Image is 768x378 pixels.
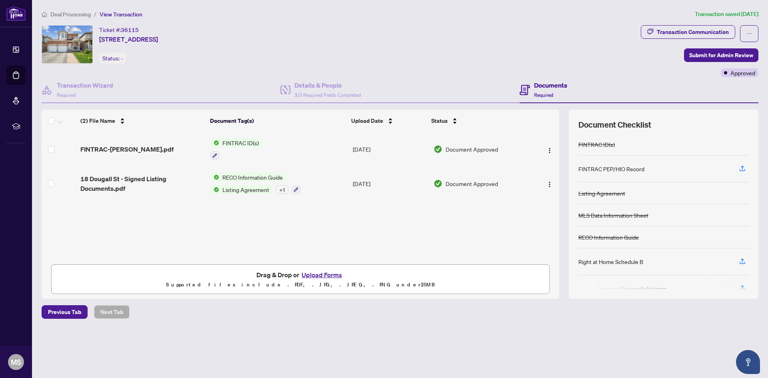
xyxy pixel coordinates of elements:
[99,53,126,64] div: Status:
[207,110,348,132] th: Document Tag(s)
[543,177,556,190] button: Logo
[210,173,300,194] button: Status IconRECO Information GuideStatus IconListing Agreement+1
[80,144,174,154] span: FINTRAC-[PERSON_NAME].pdf
[294,92,361,98] span: 3/3 Required Fields Completed
[684,48,758,62] button: Submit for Admin Review
[546,181,553,188] img: Logo
[210,185,219,194] img: Status Icon
[695,10,758,19] article: Transaction saved [DATE]
[6,6,26,21] img: logo
[210,138,262,160] button: Status IconFINTRAC ID(s)
[689,49,753,62] span: Submit for Admin Review
[350,166,430,201] td: [DATE]
[42,26,92,63] img: IMG-40732909_1.jpg
[219,138,262,147] span: FINTRAC ID(s)
[543,143,556,156] button: Logo
[121,55,123,62] span: -
[578,257,643,266] div: Right at Home Schedule B
[546,147,553,154] img: Logo
[351,116,383,125] span: Upload Date
[219,185,272,194] span: Listing Agreement
[57,92,76,98] span: Required
[99,25,139,34] div: Ticket #:
[348,110,428,132] th: Upload Date
[48,306,81,318] span: Previous Tab
[276,185,288,194] div: + 1
[94,305,130,319] button: Next Tab
[11,356,21,368] span: MS
[350,132,430,166] td: [DATE]
[446,179,498,188] span: Document Approved
[52,265,549,294] span: Drag & Drop orUpload FormsSupported files include .PDF, .JPG, .JPEG, .PNG under25MB
[294,80,361,90] h4: Details & People
[534,92,553,98] span: Required
[94,10,96,19] li: /
[42,12,47,17] span: home
[434,179,442,188] img: Document Status
[99,34,158,44] span: [STREET_ADDRESS]
[736,350,760,374] button: Open asap
[578,119,651,130] span: Document Checklist
[431,116,448,125] span: Status
[578,233,639,242] div: RECO Information Guide
[80,116,115,125] span: (2) File Name
[578,164,644,173] div: FINTRAC PEP/HIO Record
[100,11,142,18] span: View Transaction
[56,280,544,290] p: Supported files include .PDF, .JPG, .JPEG, .PNG under 25 MB
[121,26,139,34] span: 36115
[428,110,528,132] th: Status
[446,145,498,154] span: Document Approved
[434,145,442,154] img: Document Status
[219,173,286,182] span: RECO Information Guide
[746,31,752,36] span: ellipsis
[57,80,113,90] h4: Transaction Wizard
[730,68,755,77] span: Approved
[578,211,648,220] div: MLS Data Information Sheet
[641,25,735,39] button: Transaction Communication
[77,110,207,132] th: (2) File Name
[210,138,219,147] img: Status Icon
[299,270,344,280] button: Upload Forms
[657,26,729,38] div: Transaction Communication
[534,80,567,90] h4: Documents
[578,140,615,149] div: FINTRAC ID(s)
[80,174,204,193] span: 18 Dougall St - Signed Listing Documents.pdf
[578,189,625,198] div: Listing Agreement
[50,11,91,18] span: Deal Processing
[256,270,344,280] span: Drag & Drop or
[42,305,88,319] button: Previous Tab
[210,173,219,182] img: Status Icon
